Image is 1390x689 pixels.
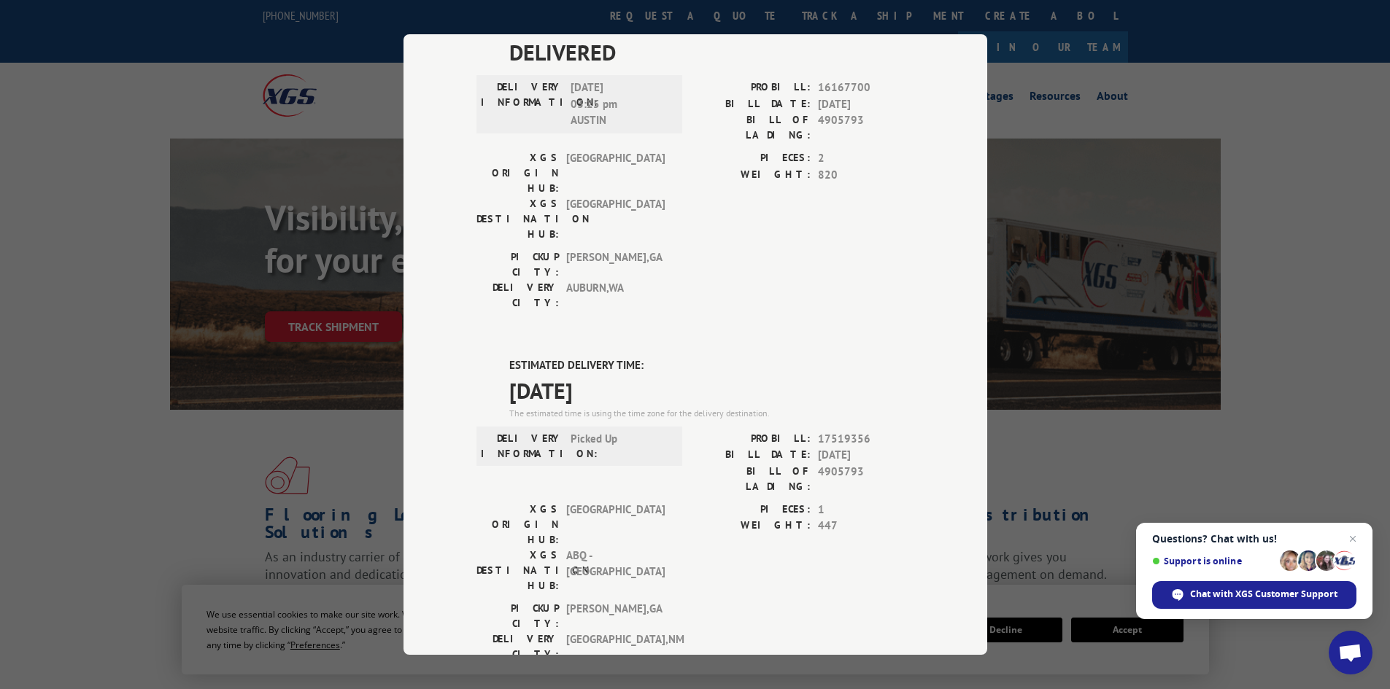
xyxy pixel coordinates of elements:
[1329,631,1372,674] a: Open chat
[695,79,811,96] label: PROBILL:
[566,196,665,242] span: [GEOGRAPHIC_DATA]
[566,249,665,280] span: [PERSON_NAME] , GA
[476,631,559,662] label: DELIVERY CITY:
[818,79,914,96] span: 16167700
[476,601,559,631] label: PICKUP CITY:
[476,249,559,280] label: PICKUP CITY:
[566,601,665,631] span: [PERSON_NAME] , GA
[1190,588,1337,601] span: Chat with XGS Customer Support
[566,280,665,311] span: AUBURN , WA
[509,36,914,69] span: DELIVERED
[695,96,811,113] label: BILL DATE:
[509,407,914,420] div: The estimated time is using the time zone for the delivery destination.
[571,431,669,462] span: Picked Up
[695,518,811,534] label: WEIGHT:
[695,112,811,143] label: BILL OF LADING:
[818,447,914,464] span: [DATE]
[818,96,914,113] span: [DATE]
[695,150,811,167] label: PIECES:
[818,518,914,534] span: 447
[695,431,811,448] label: PROBILL:
[695,464,811,494] label: BILL OF LADING:
[509,374,914,407] span: [DATE]
[509,357,914,374] label: ESTIMATED DELIVERY TIME:
[476,502,559,548] label: XGS ORIGIN HUB:
[566,548,665,593] span: ABQ - [GEOGRAPHIC_DATA]
[818,502,914,518] span: 1
[695,167,811,184] label: WEIGHT:
[818,431,914,448] span: 17519356
[481,431,563,462] label: DELIVERY INFORMATION:
[818,112,914,143] span: 4905793
[476,196,559,242] label: XGS DESTINATION HUB:
[695,447,811,464] label: BILL DATE:
[1152,581,1356,609] span: Chat with XGS Customer Support
[566,150,665,196] span: [GEOGRAPHIC_DATA]
[818,150,914,167] span: 2
[566,631,665,662] span: [GEOGRAPHIC_DATA] , NM
[476,150,559,196] label: XGS ORIGIN HUB:
[695,502,811,518] label: PIECES:
[1152,556,1275,567] span: Support is online
[566,502,665,548] span: [GEOGRAPHIC_DATA]
[476,548,559,593] label: XGS DESTINATION HUB:
[481,79,563,129] label: DELIVERY INFORMATION:
[818,167,914,184] span: 820
[571,79,669,129] span: [DATE] 03:25 pm AUSTIN
[476,280,559,311] label: DELIVERY CITY:
[1152,533,1356,545] span: Questions? Chat with us!
[818,464,914,494] span: 4905793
